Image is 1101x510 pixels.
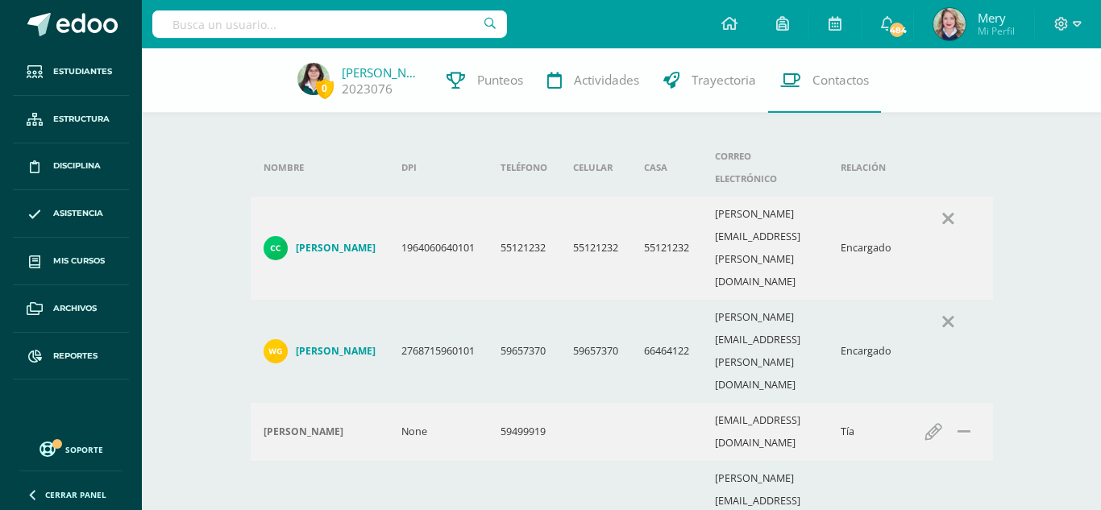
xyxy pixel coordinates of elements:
[296,345,376,358] h4: [PERSON_NAME]
[702,139,828,197] th: Correo electrónico
[13,285,129,333] a: Archivos
[692,72,756,89] span: Trayectoria
[53,160,101,172] span: Disciplina
[828,139,904,197] th: Relación
[13,48,129,96] a: Estudiantes
[342,64,422,81] a: [PERSON_NAME]
[488,197,560,300] td: 55121232
[560,300,631,403] td: 59657370
[45,489,106,500] span: Cerrar panel
[264,425,376,438] div: Mabel Estrada
[19,437,123,459] a: Soporte
[388,197,488,300] td: 1964060640101
[574,72,639,89] span: Actividades
[53,302,97,315] span: Archivos
[53,65,112,78] span: Estudiantes
[702,197,828,300] td: [PERSON_NAME][EMAIL_ADDRESS][PERSON_NAME][DOMAIN_NAME]
[828,300,904,403] td: Encargado
[297,63,330,95] img: 975efe6a6fee5f8139ea2db3c3ea8120.png
[388,139,488,197] th: DPI
[388,403,488,461] td: None
[828,403,904,461] td: Tía
[631,197,702,300] td: 55121232
[828,197,904,300] td: Encargado
[768,48,881,113] a: Contactos
[477,72,523,89] span: Punteos
[488,403,560,461] td: 59499919
[264,425,343,438] h4: [PERSON_NAME]
[13,143,129,191] a: Disciplina
[13,238,129,285] a: Mis cursos
[933,8,966,40] img: c3ba4bc82f539d18ce1ea45118c47ae0.png
[388,300,488,403] td: 2768715960101
[488,139,560,197] th: Teléfono
[152,10,507,38] input: Busca un usuario...
[535,48,651,113] a: Actividades
[53,113,110,126] span: Estructura
[631,300,702,403] td: 66464122
[560,139,631,197] th: Celular
[434,48,535,113] a: Punteos
[53,350,98,363] span: Reportes
[13,190,129,238] a: Asistencia
[887,21,905,39] span: 484
[702,403,828,461] td: [EMAIL_ADDRESS][DOMAIN_NAME]
[251,139,388,197] th: Nombre
[978,10,1015,26] span: Mery
[264,236,376,260] a: [PERSON_NAME]
[13,333,129,380] a: Reportes
[978,24,1015,38] span: Mi Perfil
[560,197,631,300] td: 55121232
[342,81,393,97] a: 2023076
[488,300,560,403] td: 59657370
[65,444,103,455] span: Soporte
[264,339,288,363] img: 52f9b74c34a02e1738ad2090de145a3e.png
[631,139,702,197] th: Casa
[296,242,376,255] h4: [PERSON_NAME]
[316,78,334,98] span: 0
[53,255,105,267] span: Mis cursos
[13,96,129,143] a: Estructura
[702,300,828,403] td: [PERSON_NAME][EMAIL_ADDRESS][PERSON_NAME][DOMAIN_NAME]
[53,207,103,220] span: Asistencia
[264,339,376,363] a: [PERSON_NAME]
[264,236,288,260] img: 8cea7a51dff92499cf709b7d3f0909fe.png
[651,48,768,113] a: Trayectoria
[812,72,869,89] span: Contactos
